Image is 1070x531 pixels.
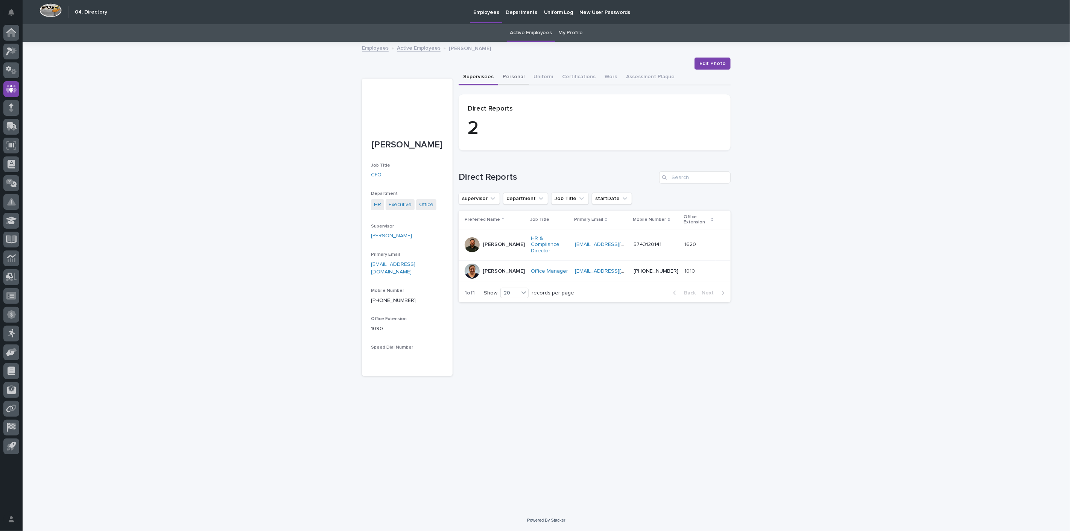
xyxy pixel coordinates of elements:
[699,290,731,296] button: Next
[468,105,722,113] p: Direct Reports
[551,193,589,205] button: Job Title
[531,235,569,254] a: HR & Compliance Director
[397,43,441,52] a: Active Employees
[371,353,444,361] p: -
[371,325,444,333] p: 1090
[371,163,390,168] span: Job Title
[371,288,404,293] span: Mobile Number
[40,3,62,17] img: Workspace Logo
[465,215,500,224] p: Preferred Name
[3,5,19,20] button: Notifications
[371,298,416,303] a: [PHONE_NUMBER]
[695,58,731,70] button: Edit Photo
[503,193,548,205] button: department
[527,518,565,522] a: Powered By Stacker
[684,213,709,227] p: Office Extension
[371,140,444,150] p: [PERSON_NAME]
[371,232,412,240] a: [PERSON_NAME]
[371,224,394,229] span: Supervisor
[530,215,549,224] p: Job Title
[371,317,407,321] span: Office Extension
[374,201,381,209] a: HR
[389,201,412,209] a: Executive
[559,24,583,42] a: My Profile
[529,70,558,85] button: Uniform
[483,241,525,248] p: [PERSON_NAME]
[575,269,660,274] a: [EMAIL_ADDRESS][DOMAIN_NAME]
[575,242,660,247] a: [EMAIL_ADDRESS][DOMAIN_NAME]
[633,215,666,224] p: Mobile Number
[371,262,415,275] a: [EMAIL_ADDRESS][DOMAIN_NAME]
[459,229,731,260] tr: [PERSON_NAME]HR & Compliance Director [EMAIL_ADDRESS][DOMAIN_NAME] 574312014116201620
[419,201,433,209] a: Office
[501,289,519,297] div: 20
[600,70,622,85] button: Work
[622,70,679,85] button: Assessment Plaque
[459,260,731,282] tr: [PERSON_NAME]Office Manager [EMAIL_ADDRESS][DOMAIN_NAME] [PHONE_NUMBER]10101010
[634,269,678,274] a: [PHONE_NUMBER]
[371,171,381,179] a: CFO
[371,191,398,196] span: Department
[449,44,491,52] p: [PERSON_NAME]
[459,193,500,205] button: supervisor
[371,252,400,257] span: Primary Email
[531,268,568,275] a: Office Manager
[592,193,632,205] button: startDate
[498,70,529,85] button: Personal
[459,172,656,183] h1: Direct Reports
[75,9,107,15] h2: 04. Directory
[9,9,19,21] div: Notifications
[684,240,698,248] p: 1620
[659,171,731,184] input: Search
[371,345,413,350] span: Speed Dial Number
[699,60,726,67] span: Edit Photo
[667,290,699,296] button: Back
[483,268,525,275] p: [PERSON_NAME]
[510,24,552,42] a: Active Employees
[634,242,661,247] a: 5743120141
[702,290,718,296] span: Next
[362,43,389,52] a: Employees
[684,267,696,275] p: 1010
[459,70,498,85] button: Supervisees
[468,117,722,140] p: 2
[574,215,603,224] p: Primary Email
[532,290,574,296] p: records per page
[679,290,696,296] span: Back
[558,70,600,85] button: Certifications
[459,284,481,302] p: 1 of 1
[484,290,497,296] p: Show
